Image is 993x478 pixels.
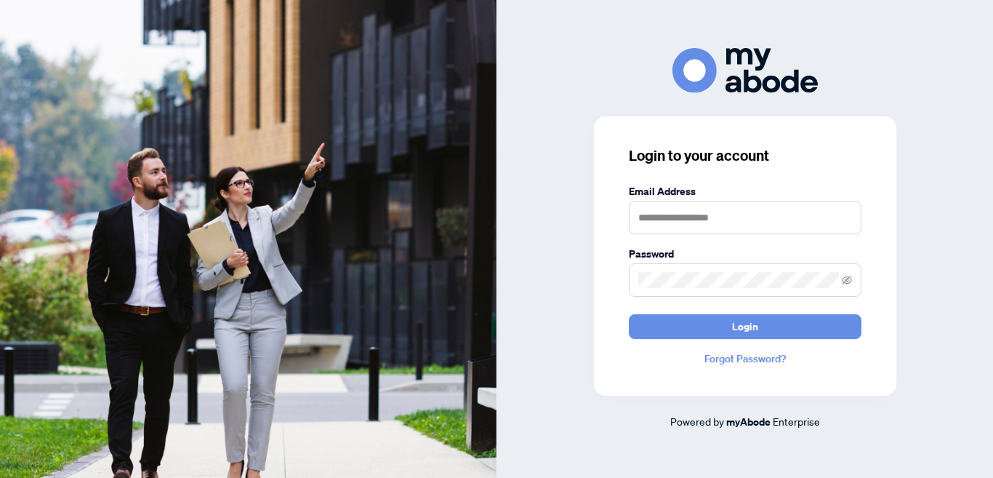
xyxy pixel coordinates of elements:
label: Email Address [629,183,861,199]
a: myAbode [726,414,771,430]
label: Password [629,246,861,262]
span: Login [732,315,758,338]
span: eye-invisible [842,275,852,285]
h3: Login to your account [629,146,861,166]
button: Login [629,314,861,339]
span: Powered by [670,415,724,428]
a: Forgot Password? [629,351,861,367]
span: Enterprise [773,415,820,428]
img: ma-logo [672,48,818,92]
